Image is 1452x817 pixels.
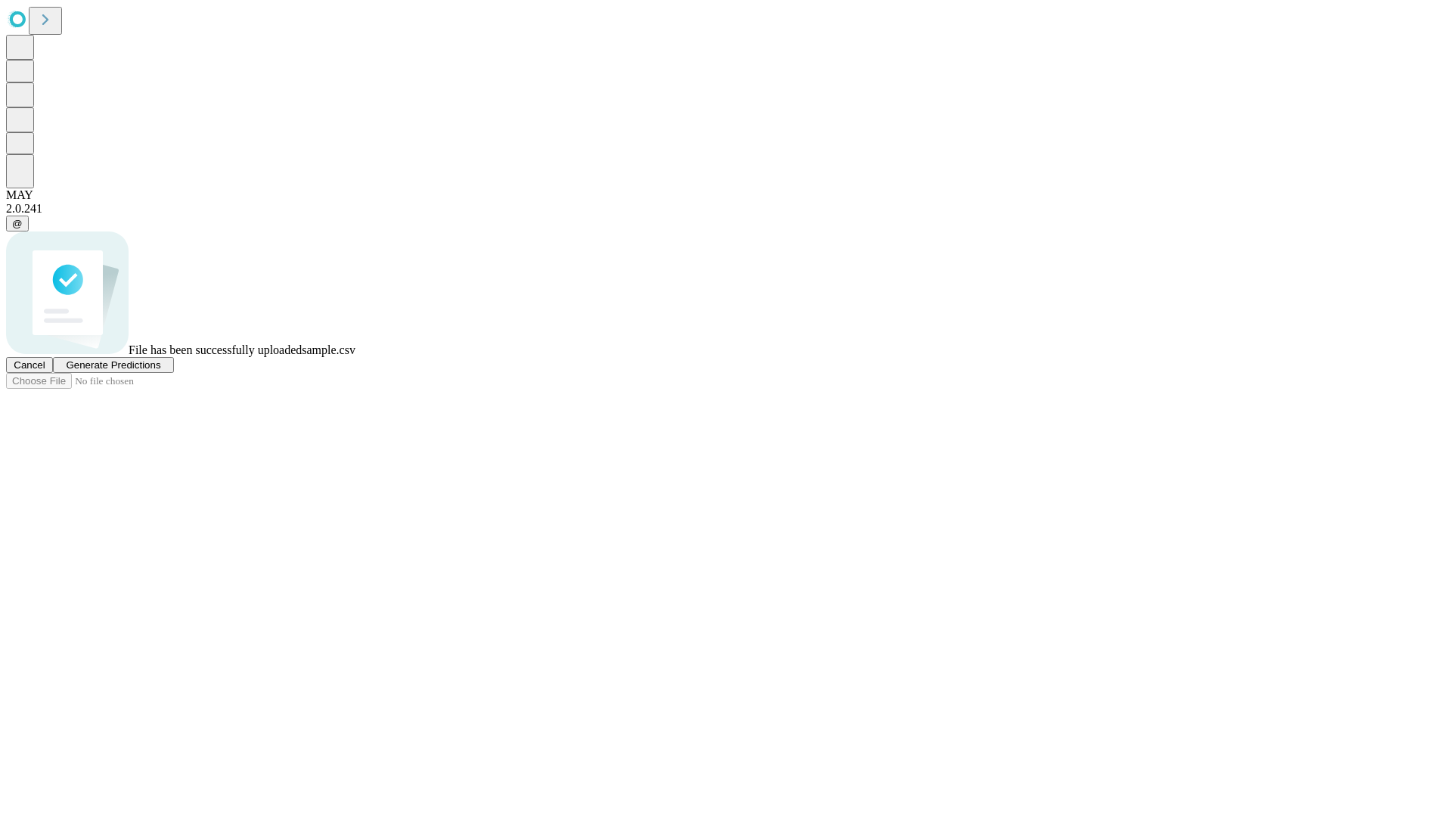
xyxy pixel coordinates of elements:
button: Cancel [6,357,53,373]
span: File has been successfully uploaded [129,343,302,356]
span: Generate Predictions [66,359,160,371]
span: Cancel [14,359,45,371]
span: @ [12,218,23,229]
div: 2.0.241 [6,202,1446,216]
button: @ [6,216,29,231]
div: MAY [6,188,1446,202]
span: sample.csv [302,343,355,356]
button: Generate Predictions [53,357,174,373]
